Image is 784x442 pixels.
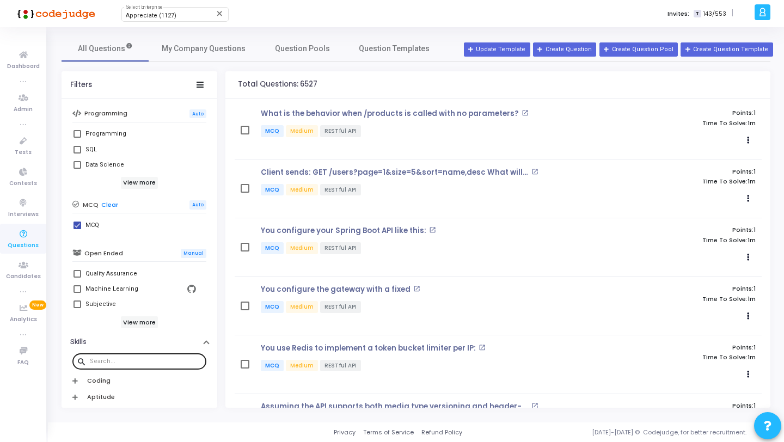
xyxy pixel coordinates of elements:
[261,242,284,254] span: MCQ
[8,241,39,250] span: Questions
[6,272,41,281] span: Candidates
[29,300,46,310] span: New
[748,178,756,185] span: 1m
[286,360,318,372] span: Medium
[101,201,118,208] a: Clear
[598,226,756,234] p: Points:
[84,250,123,257] h6: Open Ended
[126,12,176,19] span: Appreciate (1127)
[359,43,430,54] span: Question Templates
[8,210,39,219] span: Interviews
[681,42,773,57] button: Create Question Template
[261,344,476,353] p: You use Redis to implement a token bucket limiter per IP:
[85,267,137,280] div: Quality Assurance
[598,344,756,351] p: Points:
[479,344,486,351] mat-icon: open_in_new
[754,108,756,117] span: 1
[598,237,756,244] p: Time To Solve:
[14,3,95,24] img: logo
[754,225,756,234] span: 1
[261,168,529,177] p: Client sends: GET /users?page=1&size=5&sort=name,desc What will be the result?
[87,394,115,401] h6: Aptitude
[70,338,87,346] h6: Skills
[261,285,411,294] p: You configure the gateway with a fixed
[740,191,756,206] button: Actions
[598,109,756,116] p: Points:
[598,168,756,175] p: Points:
[748,354,756,361] span: 1m
[261,301,284,313] span: MCQ
[85,283,138,296] div: Machine Learning
[10,315,37,324] span: Analytics
[334,428,356,437] a: Privacy
[740,250,756,265] button: Actions
[83,201,99,208] h6: MCQ
[85,158,124,171] div: Data Science
[740,133,756,148] button: Actions
[78,43,133,54] span: All Questions
[87,377,111,384] h6: Coding
[261,109,519,118] p: What is the behavior when /products is called with no parameters?
[703,9,726,19] span: 143/553
[189,200,206,210] span: Auto
[533,42,596,57] button: Create Question
[754,401,756,410] span: 1
[320,184,361,196] span: RESTful API
[748,296,756,303] span: 1m
[421,428,462,437] a: Refund Policy
[522,109,529,116] mat-icon: open_in_new
[275,43,330,54] span: Question Pools
[7,62,40,71] span: Dashboard
[740,367,756,382] button: Actions
[189,109,206,119] span: Auto
[599,42,678,57] button: Create Question Pool
[320,360,361,372] span: RESTful API
[121,316,158,328] h6: View more
[754,284,756,293] span: 1
[85,127,126,140] div: Programming
[17,358,29,367] span: FAQ
[598,178,756,185] p: Time To Solve:
[14,105,33,114] span: Admin
[62,334,217,351] button: Skills
[261,125,284,137] span: MCQ
[85,298,116,311] div: Subjective
[286,301,318,313] span: Medium
[598,285,756,292] p: Points:
[748,120,756,127] span: 1m
[694,10,701,18] span: T
[413,285,420,292] mat-icon: open_in_new
[216,9,224,18] mat-icon: Clear
[320,125,361,137] span: RESTful API
[320,301,361,313] span: RESTful API
[181,249,206,258] span: Manual
[162,43,246,54] span: My Company Questions
[598,120,756,127] p: Time To Solve:
[732,8,733,19] span: |
[238,80,317,89] h4: Total Questions: 6527
[363,428,414,437] a: Terms of Service
[598,296,756,303] p: Time To Solve:
[286,125,318,137] span: Medium
[740,309,756,324] button: Actions
[667,9,689,19] label: Invites:
[77,357,90,366] mat-icon: search
[85,219,99,232] div: MCQ
[464,42,530,57] a: Update Template
[598,402,756,409] p: Points:
[90,358,202,365] input: Search...
[754,343,756,352] span: 1
[261,184,284,196] span: MCQ
[9,179,37,188] span: Contests
[754,167,756,176] span: 1
[85,143,97,156] div: SQL
[462,428,770,437] div: [DATE]-[DATE] © Codejudge, for better recruitment.
[70,81,92,89] div: Filters
[320,242,361,254] span: RESTful API
[429,226,436,234] mat-icon: open_in_new
[531,402,538,409] mat-icon: open_in_new
[286,184,318,196] span: Medium
[261,402,529,411] p: Assuming the API supports both media type versioning and header-based versioning, what should the...
[261,360,284,372] span: MCQ
[261,226,426,235] p: You configure your Spring Boot API like this:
